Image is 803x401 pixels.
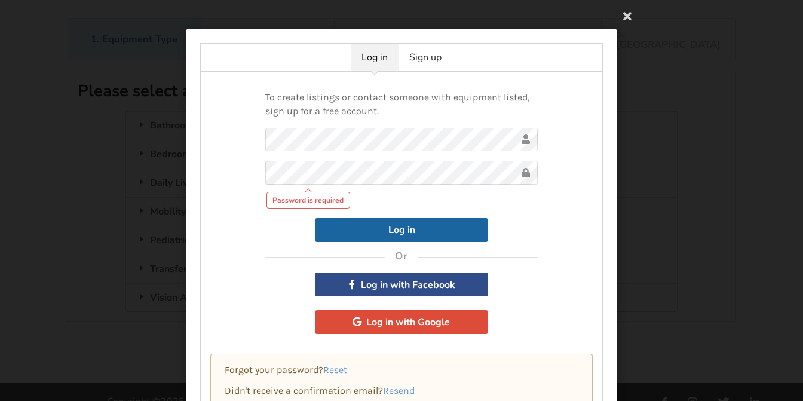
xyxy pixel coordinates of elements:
[315,310,488,334] button: Log in with Google
[225,363,578,377] p: Forgot your password?
[265,91,538,118] p: To create listings or contact someone with equipment listed, sign up for a free account.
[383,385,415,396] a: Resend
[266,192,351,209] div: Password is required
[315,218,488,242] button: Log in
[351,44,399,71] a: Log in
[395,250,408,263] h4: Or
[225,384,578,398] p: Didn't receive a confirmation email?
[399,44,452,71] a: Sign up
[323,364,347,375] a: Reset
[315,273,488,296] button: Log in with Facebook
